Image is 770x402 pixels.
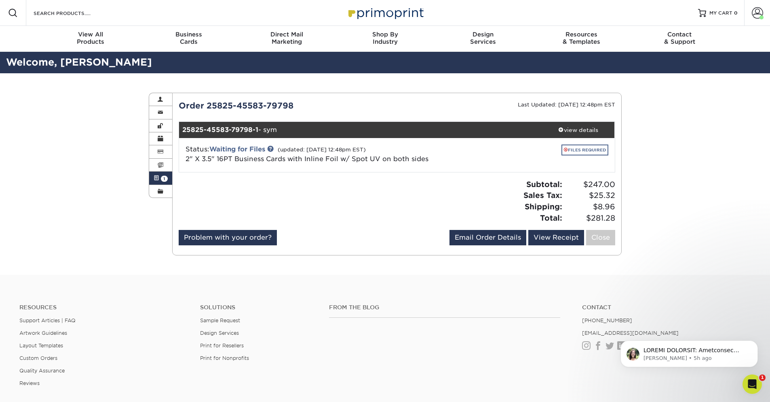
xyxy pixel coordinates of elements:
a: Sample Request [200,317,240,323]
a: Layout Templates [19,342,63,349]
div: Marketing [238,31,336,45]
a: 2" X 3.5" 16PT Business Cards with Inline Foil w/ Spot UV on both sides [186,155,428,163]
a: FILES REQUIRED [561,145,608,155]
iframe: Intercom live chat [743,374,762,394]
a: Custom Orders [19,355,57,361]
a: BusinessCards [139,26,238,52]
small: Last Updated: [DATE] 12:48pm EST [518,102,615,108]
a: Artwork Guidelines [19,330,67,336]
strong: Subtotal: [526,180,562,189]
span: $281.28 [565,213,615,224]
span: Direct Mail [238,31,336,38]
a: View AllProducts [42,26,140,52]
div: - sym [179,122,542,138]
div: Cards [139,31,238,45]
span: Business [139,31,238,38]
h4: Solutions [200,304,317,311]
h4: From the Blog [329,304,560,311]
span: 1 [161,176,168,182]
span: $8.96 [565,201,615,213]
span: Design [434,31,532,38]
a: Shop ByIndustry [336,26,434,52]
iframe: Intercom notifications message [608,323,770,380]
a: Contact [582,304,751,311]
strong: Sales Tax: [523,191,562,200]
a: Waiting for Files [209,145,265,153]
a: Close [586,230,615,245]
a: Print for Nonprofits [200,355,249,361]
div: Status: [179,145,469,164]
span: 0 [734,10,738,16]
span: Contact [631,31,729,38]
div: Products [42,31,140,45]
span: $25.32 [565,190,615,201]
a: [EMAIL_ADDRESS][DOMAIN_NAME] [582,330,679,336]
a: Support Articles | FAQ [19,317,76,323]
a: View Receipt [528,230,584,245]
strong: 25825-45583-79798-1 [182,126,258,134]
a: Quality Assurance [19,368,65,374]
div: view details [542,126,615,134]
a: Design Services [200,330,239,336]
img: Primoprint [345,4,426,21]
span: View All [42,31,140,38]
iframe: Google Customer Reviews [2,377,69,399]
div: & Templates [532,31,631,45]
span: 1 [759,374,766,381]
a: view details [542,122,615,138]
span: $247.00 [565,179,615,190]
a: [PHONE_NUMBER] [582,317,632,323]
span: Shop By [336,31,434,38]
div: Services [434,31,532,45]
strong: Shipping: [525,202,562,211]
small: (updated: [DATE] 12:48pm EST) [278,147,366,153]
span: Resources [532,31,631,38]
strong: Total: [540,213,562,222]
a: Resources& Templates [532,26,631,52]
a: Contact& Support [631,26,729,52]
a: Email Order Details [449,230,526,245]
div: & Support [631,31,729,45]
input: SEARCH PRODUCTS..... [33,8,112,18]
a: Direct MailMarketing [238,26,336,52]
a: Problem with your order? [179,230,277,245]
div: Order 25825-45583-79798 [173,100,397,112]
h4: Resources [19,304,188,311]
a: DesignServices [434,26,532,52]
a: Print for Resellers [200,342,244,349]
span: MY CART [709,10,732,17]
a: 1 [149,172,173,185]
div: Industry [336,31,434,45]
